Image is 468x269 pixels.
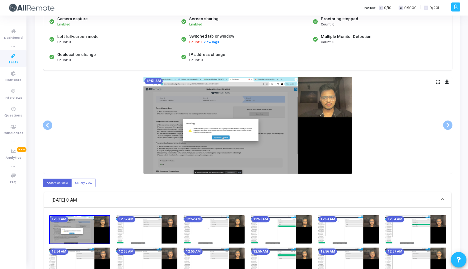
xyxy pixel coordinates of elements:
[384,5,391,11] span: 0/10
[251,215,312,244] img: screenshot-1756236184474.jpeg
[189,22,202,26] span: Enabled
[189,40,203,45] span: Count: 1
[251,216,270,222] mat-chip: 12:53 AM
[144,78,163,84] mat-chip: 12:51 AM
[395,4,395,11] span: |
[386,216,404,222] mat-chip: 12:54 AM
[189,52,225,58] div: IP address change
[8,60,18,65] span: Tests
[404,5,417,11] span: 0/1000
[321,34,372,40] div: Multiple Monitor Detection
[189,58,203,63] span: Count: 0
[424,6,428,10] span: I
[5,95,22,101] span: Interviews
[57,16,88,22] div: Camera capture
[251,248,270,255] mat-chip: 12:56 AM
[57,34,99,40] div: Left full-screen mode
[117,216,135,222] mat-chip: 12:52 AM
[49,215,110,244] img: screenshot-1756236094464.jpeg
[364,5,376,11] label: Invites:
[386,248,404,255] mat-chip: 12:57 AM
[143,77,352,174] img: screenshot-1756236094464.jpeg
[50,248,68,255] mat-chip: 12:54 AM
[3,131,23,136] span: Candidates
[429,5,439,11] span: 0/201
[379,6,383,10] span: T
[319,216,337,222] mat-chip: 12:53 AM
[71,179,96,187] label: Gallery View
[57,40,71,45] span: Count: 0
[4,113,22,118] span: Questions
[43,179,72,187] label: Accordion View
[116,215,177,244] img: screenshot-1756236124475.jpeg
[17,147,26,152] span: New
[420,4,421,11] span: |
[318,215,379,244] img: screenshot-1756236214474.jpeg
[184,215,245,244] img: screenshot-1756236154473.jpeg
[6,155,21,161] span: Analytics
[189,16,218,22] div: Screen sharing
[321,16,358,22] div: Proctoring stopped
[52,197,436,204] mat-panel-title: [DATE] 0 AM
[4,35,23,41] span: Dashboard
[10,180,16,185] span: FAQ
[321,40,334,45] span: Count: 0
[321,22,334,27] span: Count: 0
[57,58,71,63] span: Count: 0
[319,248,337,255] mat-chip: 12:56 AM
[399,6,403,10] span: C
[385,215,446,244] img: screenshot-1756236244472.jpeg
[189,33,234,39] div: Switched tab or window
[44,192,451,208] mat-expansion-panel-header: [DATE] 0 AM
[184,248,203,255] mat-chip: 12:55 AM
[50,216,68,222] mat-chip: 12:51 AM
[5,78,21,83] span: Contests
[117,248,135,255] mat-chip: 12:55 AM
[57,52,96,58] div: Geolocation change
[184,216,203,222] mat-chip: 12:52 AM
[8,2,54,14] img: logo
[203,39,219,45] button: View logs
[57,22,70,26] span: Enabled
